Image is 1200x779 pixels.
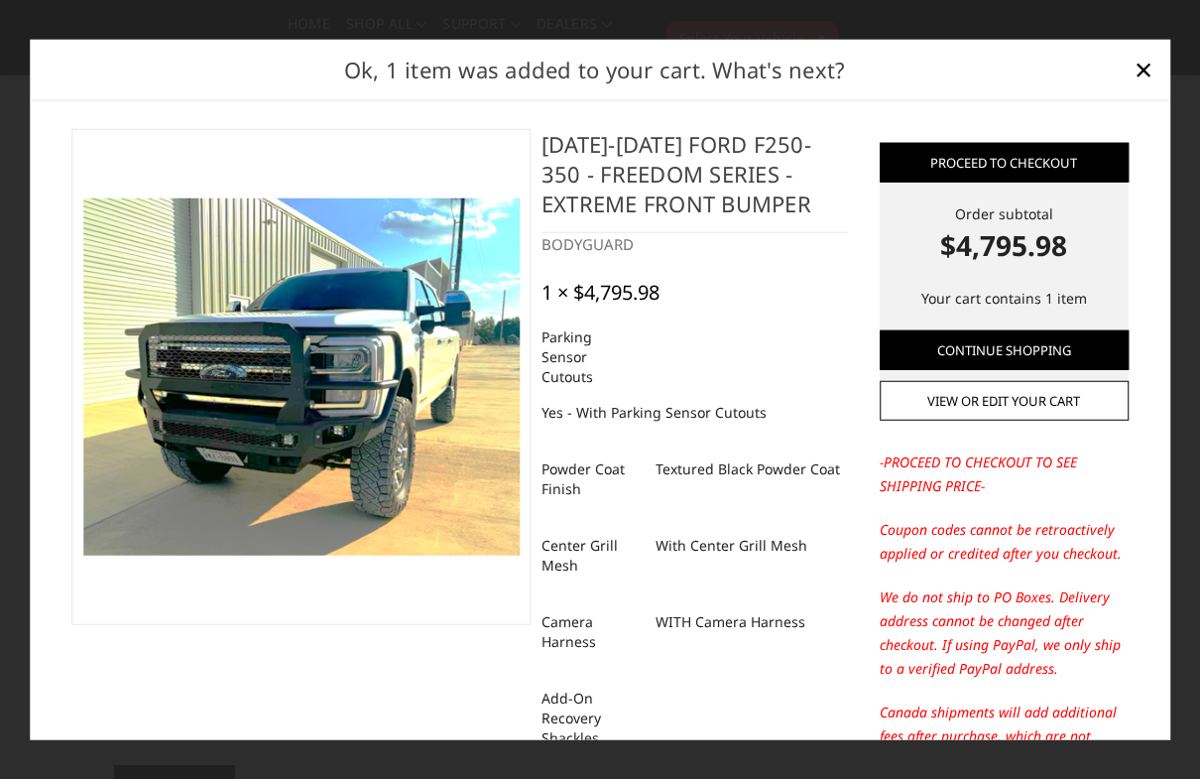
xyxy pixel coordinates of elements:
[880,518,1129,566] p: Coupon codes cannot be retroactively applied or credited after you checkout.
[541,451,641,506] dt: Powder Coat Finish
[61,53,1129,85] h2: Ok, 1 item was added to your cart. What's next?
[656,451,840,486] dd: Textured Black Powder Coat
[541,394,767,430] dd: Yes - With Parking Sensor Cutouts
[541,233,849,256] div: BODYGUARD
[880,585,1129,681] p: We do not ship to PO Boxes. Delivery address cannot be changed after checkout. If using PayPal, w...
[880,287,1129,311] p: Your cart contains 1 item
[541,280,660,304] div: 1 × $4,795.98
[83,198,520,555] img: 2023-2025 Ford F250-350 - Freedom Series - Extreme Front Bumper
[541,319,641,394] dt: Parking Sensor Cutouts
[541,680,641,755] dt: Add-On Recovery Shackles
[880,381,1129,421] a: View or edit your cart
[656,527,807,563] dd: With Center Grill Mesh
[880,330,1129,370] a: Continue Shopping
[656,603,805,639] dd: WITH Camera Harness
[880,143,1129,183] a: Proceed to checkout
[541,129,849,233] h4: [DATE]-[DATE] Ford F250-350 - Freedom Series - Extreme Front Bumper
[880,451,1129,498] p: -PROCEED TO CHECKOUT TO SEE SHIPPING PRICE-
[880,224,1129,266] strong: $4,795.98
[541,527,641,583] dt: Center Grill Mesh
[1128,54,1159,85] a: Close
[541,603,641,659] dt: Camera Harness
[1135,48,1152,90] span: ×
[880,203,1129,266] div: Order subtotal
